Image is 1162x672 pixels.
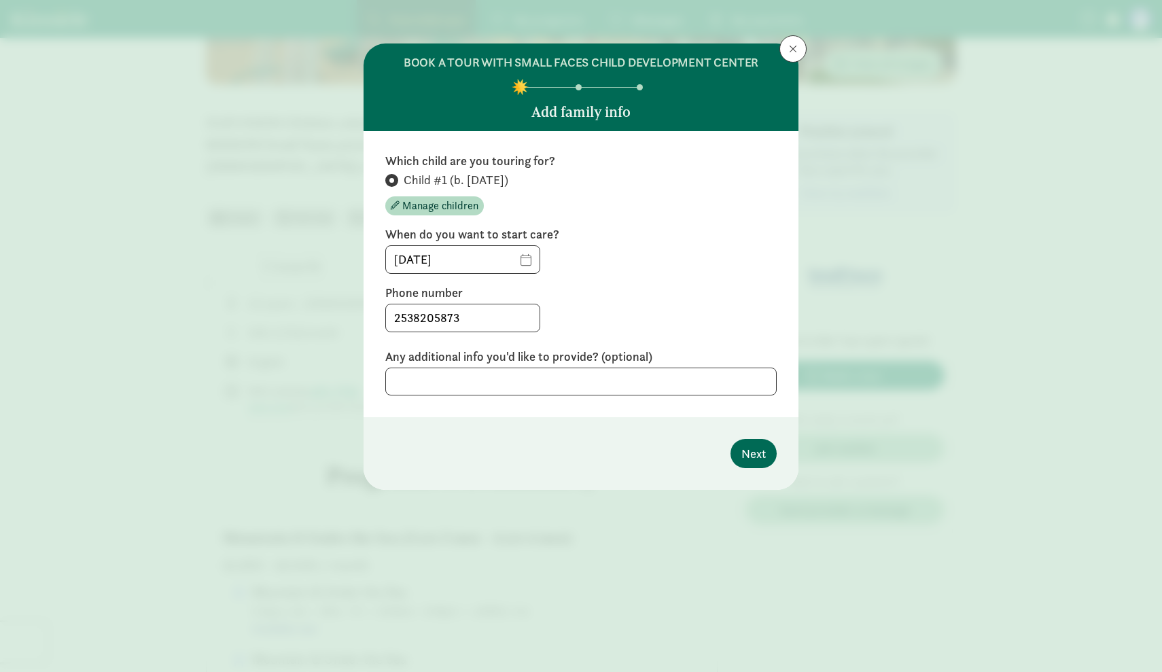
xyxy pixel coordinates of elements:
button: Next [730,439,777,468]
label: Any additional info you'd like to provide? (optional) [385,349,777,365]
span: Next [741,444,766,463]
label: Which child are you touring for? [385,153,777,169]
button: Manage children [385,196,484,215]
label: Phone number [385,285,777,301]
input: 5555555555 [386,304,540,332]
span: Manage children [402,198,478,214]
h5: Add family info [531,104,631,120]
label: When do you want to start care? [385,226,777,243]
h6: BOOK A TOUR WITH SMALL FACES CHILD DEVELOPMENT CENTER [404,54,758,71]
span: Child #1 (b. [DATE]) [404,172,508,188]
